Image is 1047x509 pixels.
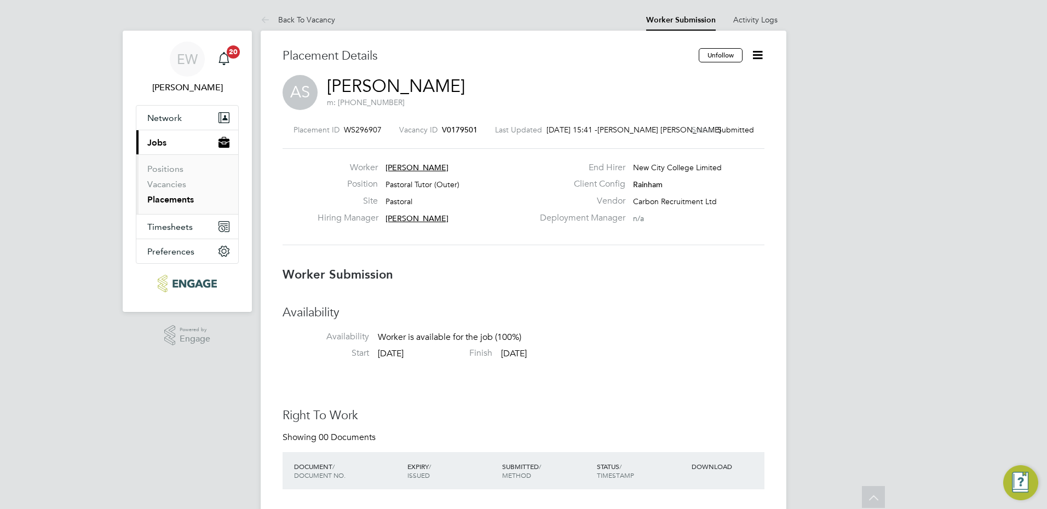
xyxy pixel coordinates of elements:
[283,348,369,359] label: Start
[332,462,335,471] span: /
[597,125,674,135] span: [PERSON_NAME] [PERSON_NAME]
[406,348,492,359] label: Finish
[123,31,252,312] nav: Main navigation
[405,456,499,485] div: EXPIRY
[633,180,663,189] span: Rainham
[327,76,465,97] a: [PERSON_NAME]
[147,222,193,232] span: Timesheets
[386,180,459,189] span: Pastoral Tutor (Outer)
[147,164,183,174] a: Positions
[318,195,378,207] label: Site
[442,125,478,135] span: V0179501
[147,137,166,148] span: Jobs
[733,15,778,25] a: Activity Logs
[136,81,239,94] span: Emma Wood
[283,331,369,343] label: Availability
[546,125,597,135] span: [DATE] 15:41 -
[147,194,194,205] a: Placements
[689,456,764,476] div: DOWNLOAD
[136,42,239,94] a: EW[PERSON_NAME]
[495,125,542,135] label: Last Updated
[294,471,346,479] span: DOCUMENT NO.
[164,325,211,346] a: Powered byEngage
[283,48,691,64] h3: Placement Details
[378,332,521,343] span: Worker is available for the job (100%)
[378,348,404,359] span: [DATE]
[501,348,527,359] span: [DATE]
[147,113,182,123] span: Network
[136,106,238,130] button: Network
[319,432,376,443] span: 00 Documents
[429,462,431,471] span: /
[136,130,238,154] button: Jobs
[180,325,210,334] span: Powered by
[407,471,430,479] span: ISSUED
[261,15,335,25] a: Back To Vacancy
[619,462,622,471] span: /
[386,213,448,223] span: [PERSON_NAME]
[283,432,378,443] div: Showing
[294,125,340,135] label: Placement ID
[633,163,722,172] span: New City College Limited
[692,125,713,135] label: Status
[597,471,634,479] span: TIMESTAMP
[147,179,186,189] a: Vacancies
[158,275,216,292] img: ncclondon-logo-retina.png
[227,45,240,59] span: 20
[136,154,238,214] div: Jobs
[533,162,625,173] label: End Hirer
[283,408,764,424] h3: Right To Work
[318,162,378,173] label: Worker
[533,212,625,224] label: Deployment Manager
[344,125,382,135] span: WS296907
[502,471,531,479] span: METHOD
[594,456,689,485] div: STATUS
[283,305,764,321] h3: Availability
[699,48,743,62] button: Unfollow
[633,196,717,206] span: Carbon Recruitment Ltd
[283,267,393,282] b: Worker Submission
[386,196,412,206] span: Pastoral
[399,125,438,135] label: Vacancy ID
[646,15,716,25] a: Worker Submission
[318,178,378,190] label: Position
[136,239,238,263] button: Preferences
[180,334,210,344] span: Engage
[283,75,318,110] span: AS
[386,163,448,172] span: [PERSON_NAME]
[533,195,625,207] label: Vendor
[136,275,239,292] a: Go to home page
[213,42,235,77] a: 20
[499,456,594,485] div: SUBMITTED
[136,215,238,239] button: Timesheets
[1003,465,1038,500] button: Engage Resource Center
[177,52,198,66] span: EW
[633,213,644,223] span: n/a
[539,462,541,471] span: /
[318,212,378,224] label: Hiring Manager
[533,178,625,190] label: Client Config
[327,97,405,107] span: m: [PHONE_NUMBER]
[717,125,754,135] span: Submitted
[147,246,194,257] span: Preferences
[291,456,405,485] div: DOCUMENT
